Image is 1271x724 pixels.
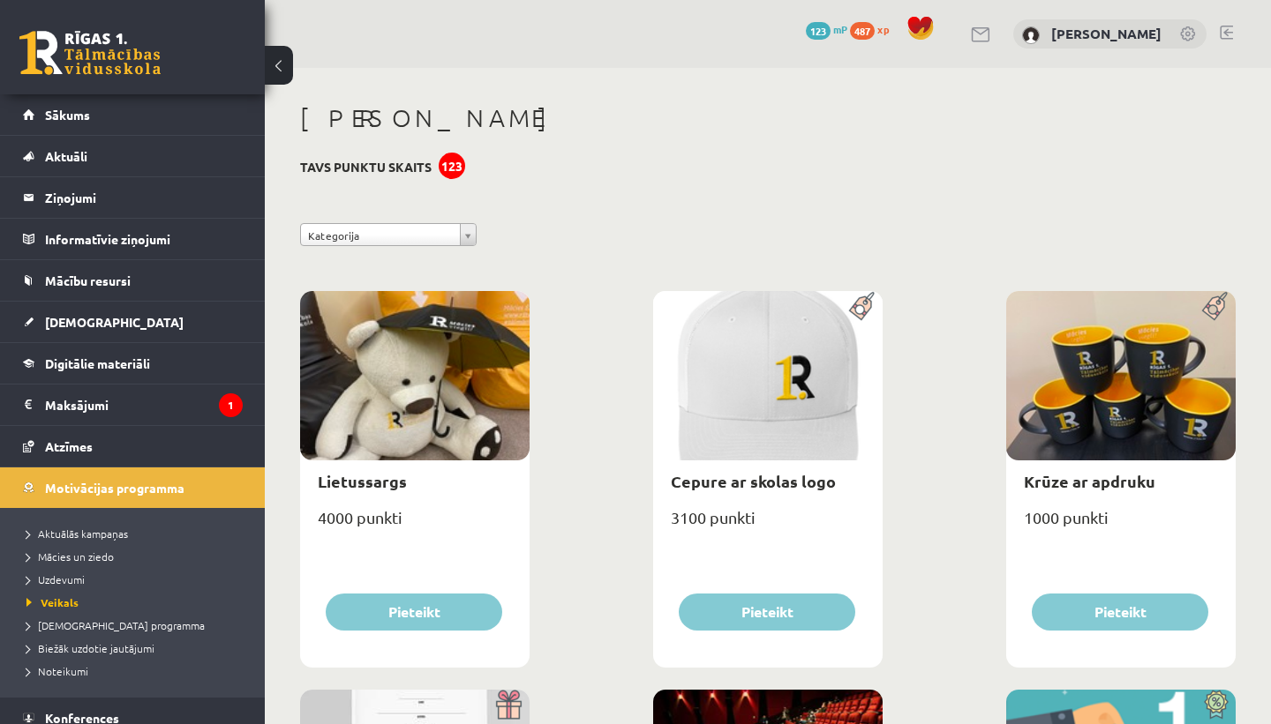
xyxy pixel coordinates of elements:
[1024,471,1155,491] a: Krūze ar apdruku
[26,549,114,564] span: Mācies un ziedo
[26,641,154,655] span: Biežāk uzdotie jautājumi
[833,22,847,36] span: mP
[23,302,243,342] a: [DEMOGRAPHIC_DATA]
[23,260,243,301] a: Mācību resursi
[219,393,243,417] i: 1
[679,593,855,631] button: Pieteikt
[23,426,243,466] a: Atzīmes
[45,107,90,123] span: Sākums
[671,471,836,491] a: Cepure ar skolas logo
[26,617,247,633] a: [DEMOGRAPHIC_DATA] programma
[1196,690,1236,720] img: Atlaide
[23,384,243,425] a: Maksājumi1
[1196,291,1236,321] img: Populāra prece
[326,593,502,631] button: Pieteikt
[490,690,530,720] img: Dāvana ar pārsteigumu
[308,224,453,247] span: Kategorija
[45,384,243,425] legend: Maksājumi
[1032,593,1208,631] button: Pieteikt
[300,160,432,175] h3: Tavs punktu skaits
[26,595,79,609] span: Veikals
[23,343,243,384] a: Digitālie materiāli
[45,219,243,259] legend: Informatīvie ziņojumi
[45,438,93,454] span: Atzīmes
[300,503,530,547] div: 4000 punkti
[26,526,247,541] a: Aktuālās kampaņas
[1051,25,1162,42] a: [PERSON_NAME]
[850,22,898,36] a: 487 xp
[23,94,243,135] a: Sākums
[26,571,247,587] a: Uzdevumi
[26,664,88,678] span: Noteikumi
[26,526,128,541] span: Aktuālās kampaņas
[45,314,184,330] span: [DEMOGRAPHIC_DATA]
[45,272,131,288] span: Mācību resursi
[45,355,150,371] span: Digitālie materiāli
[45,177,243,218] legend: Ziņojumi
[439,153,465,179] div: 123
[1006,503,1236,547] div: 1000 punkti
[19,31,161,75] a: Rīgas 1. Tālmācības vidusskola
[318,471,407,491] a: Lietussargs
[806,22,847,36] a: 123 mP
[26,618,205,632] span: [DEMOGRAPHIC_DATA] programma
[26,549,247,564] a: Mācies un ziedo
[877,22,889,36] span: xp
[850,22,875,40] span: 487
[843,291,883,321] img: Populāra prece
[23,177,243,218] a: Ziņojumi
[23,136,243,176] a: Aktuāli
[1022,26,1040,44] img: Loreta Kiršblūma
[300,223,477,246] a: Kategorija
[653,503,883,547] div: 3100 punkti
[806,22,831,40] span: 123
[300,103,1236,133] h1: [PERSON_NAME]
[23,219,243,259] a: Informatīvie ziņojumi
[23,467,243,508] a: Motivācijas programma
[26,640,247,656] a: Biežāk uzdotie jautājumi
[45,480,184,496] span: Motivācijas programma
[26,663,247,679] a: Noteikumi
[26,572,85,586] span: Uzdevumi
[26,594,247,610] a: Veikals
[45,148,87,164] span: Aktuāli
